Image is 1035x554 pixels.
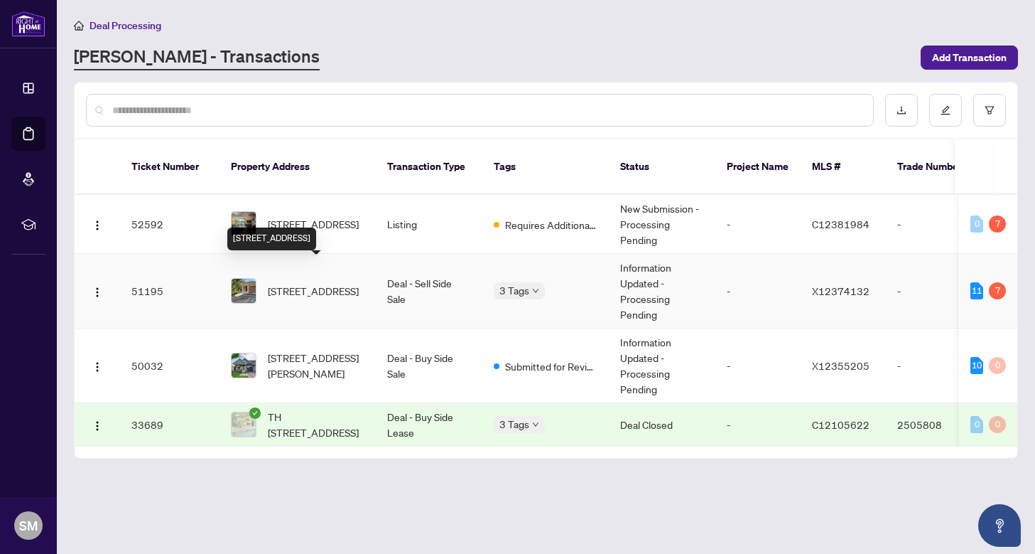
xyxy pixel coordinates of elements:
span: C12105622 [812,418,869,431]
img: Logo [92,220,103,231]
th: Project Name [715,139,801,195]
span: TH [STREET_ADDRESS] [268,409,364,440]
th: Ticket Number [120,139,220,195]
img: thumbnail-img [232,279,256,303]
td: Deal Closed [609,403,715,447]
button: filter [973,94,1006,127]
img: thumbnail-img [232,212,256,236]
span: [STREET_ADDRESS] [268,283,359,299]
th: MLS # [801,139,886,195]
div: 10 [970,357,983,374]
td: 50032 [120,329,220,403]
div: 0 [989,357,1006,374]
div: 7 [989,215,1006,233]
span: filter [985,105,995,115]
td: - [715,195,801,254]
td: Information Updated - Processing Pending [609,329,715,403]
span: Add Transaction [932,46,1007,69]
img: Logo [92,361,103,373]
span: C12381984 [812,218,869,230]
button: Open asap [978,504,1021,547]
img: thumbnail-img [232,353,256,378]
button: Logo [86,354,109,377]
td: Deal - Buy Side Lease [376,403,482,447]
button: Logo [86,213,109,235]
td: - [886,329,985,403]
span: X12355205 [812,359,869,372]
td: Deal - Sell Side Sale [376,254,482,329]
button: download [885,94,918,127]
span: [STREET_ADDRESS] [268,216,359,232]
th: Tags [482,139,609,195]
div: 11 [970,282,983,299]
th: Transaction Type [376,139,482,195]
span: down [532,421,539,428]
td: - [886,195,985,254]
div: 0 [989,416,1006,433]
td: New Submission - Processing Pending [609,195,715,254]
a: [PERSON_NAME] - Transactions [74,45,320,70]
button: Logo [86,279,109,302]
img: thumbnail-img [232,412,256,437]
span: Submitted for Review [505,358,597,374]
span: [STREET_ADDRESS][PERSON_NAME] [268,350,364,381]
span: check-circle [249,407,261,419]
td: Deal - Buy Side Sale [376,329,482,403]
span: edit [941,105,950,115]
div: 0 [970,416,983,433]
td: Listing [376,195,482,254]
th: Status [609,139,715,195]
img: Logo [92,287,103,298]
span: SM [19,516,38,536]
div: 0 [970,215,983,233]
img: Logo [92,420,103,432]
div: [STREET_ADDRESS] [227,228,316,250]
td: 33689 [120,403,220,447]
span: home [74,21,84,31]
td: - [715,254,801,329]
span: download [896,105,906,115]
td: - [886,254,985,329]
span: 3 Tags [499,282,529,299]
td: - [715,403,801,447]
span: down [532,287,539,294]
button: edit [929,94,962,127]
span: Requires Additional Docs [505,217,597,233]
span: 3 Tags [499,416,529,432]
th: Trade Number [886,139,985,195]
td: - [715,329,801,403]
img: logo [11,11,45,37]
td: 51195 [120,254,220,329]
td: 52592 [120,195,220,254]
span: X12374132 [812,284,869,297]
td: Information Updated - Processing Pending [609,254,715,329]
span: Deal Processing [90,19,161,32]
th: Property Address [220,139,376,195]
div: 7 [989,282,1006,299]
button: Logo [86,413,109,436]
button: Add Transaction [921,46,1018,70]
td: 2505808 [886,403,985,447]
